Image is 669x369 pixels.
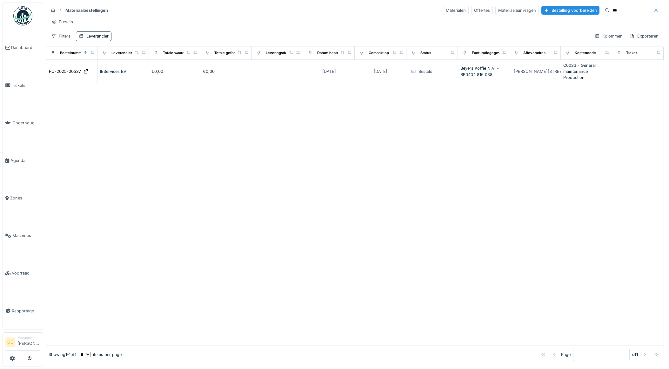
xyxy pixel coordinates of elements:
[561,352,571,358] div: Page
[322,68,336,74] div: [DATE]
[12,120,40,126] span: Onderhoud
[17,335,40,340] div: Manager
[471,6,493,15] div: Offertes
[12,270,40,276] span: Voorraad
[63,7,110,13] strong: Materiaalbestellingen
[3,29,43,66] a: Dashboard
[203,68,249,74] div: €0,00
[575,50,596,56] div: Kostencode
[12,233,40,239] span: Machines
[317,50,342,56] div: Datum besteld
[369,50,389,56] div: Gemaakt op
[10,157,40,164] span: Agenda
[626,50,637,56] div: Ticket
[5,338,15,347] li: GE
[3,66,43,104] a: Tickets
[443,6,469,15] div: Materialen
[420,50,431,56] div: Status
[541,6,599,15] div: Bestelling voorbereiden
[3,217,43,254] a: Machines
[627,31,661,41] div: Exporteren
[214,50,264,56] div: Totale gefactureerde waarde
[514,68,586,74] div: [PERSON_NAME][STREET_ADDRESS]
[163,50,201,56] div: Totale waarde besteld
[5,335,40,351] a: GE Manager[PERSON_NAME]
[86,33,109,39] div: Leverancier
[374,68,387,74] div: [DATE]
[79,352,122,358] div: items per page
[3,104,43,142] a: Onderhoud
[49,352,76,358] div: Showing 1 - 1 of 1
[266,50,294,56] div: Leveringsdatum
[48,31,73,41] div: Filters
[12,308,40,314] span: Rapportage
[592,31,626,41] div: Kolommen
[3,179,43,217] a: Zones
[49,68,81,74] div: PO-2025-00537
[632,352,638,358] strong: of 1
[48,17,76,26] div: Presets
[13,6,32,25] img: Badge_color-CXgf-gQk.svg
[3,142,43,179] a: Agenda
[563,62,610,81] div: C0033 - General maintenance Production
[17,335,40,349] li: [PERSON_NAME]
[11,45,40,51] span: Dashboard
[3,292,43,330] a: Rapportage
[472,50,507,56] div: Facturatiegegevens
[111,50,132,56] div: Leverancier
[460,65,507,77] div: Beyers Koffie N.V. - BE0404 816 038
[60,50,85,56] div: Bestelnummer
[100,68,146,74] div: IEServices BV
[523,50,545,56] div: Afleveradres
[151,68,198,74] div: €0,00
[495,6,539,15] div: Materiaalaanvragen
[418,68,432,74] div: Besteld
[3,254,43,292] a: Voorraad
[10,195,40,201] span: Zones
[12,82,40,88] span: Tickets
